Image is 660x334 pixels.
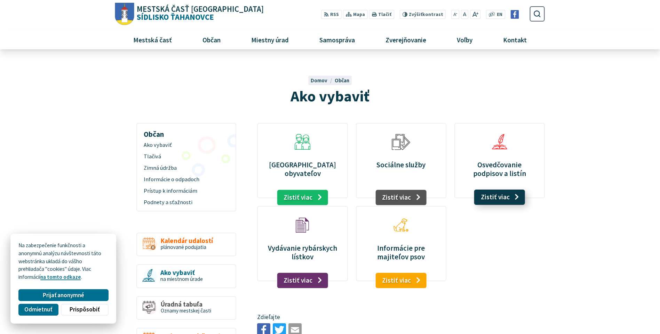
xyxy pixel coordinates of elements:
[160,276,203,282] span: na miestnom úrade
[144,185,229,197] span: Prístup k informáciám
[120,30,184,49] a: Mestská časť
[373,30,439,49] a: Zverejňovanie
[321,10,342,19] a: RSS
[161,237,213,244] span: Kalendár udalostí
[140,197,233,208] a: Podnety a sťažnosti
[238,30,301,49] a: Miestny úrad
[378,12,391,17] span: Tlačiť
[364,160,438,169] p: Sociálne služby
[461,10,468,19] button: Nastaviť pôvodnú veľkosť písma
[190,30,233,49] a: Občan
[335,77,349,84] a: Občan
[399,10,446,19] button: Zvýšiťkontrast
[409,11,422,17] span: Zvýšiť
[24,306,52,313] span: Odmietnuť
[451,10,460,19] button: Zmenšiť veľkosť písma
[134,5,264,21] span: Sídlisko Ťahanovce
[70,306,100,313] span: Prispôsobiť
[144,197,229,208] span: Podnety a sťažnosti
[140,185,233,197] a: Prístup k informáciám
[470,10,480,19] button: Zväčšiť veľkosť písma
[136,264,236,288] a: Ako vybaviť na miestnom úrade
[160,269,203,276] span: Ako vybaviť
[43,292,84,299] span: Prijať anonymné
[311,77,327,84] span: Domov
[144,174,229,185] span: Informácie o odpadoch
[277,273,328,288] a: Zistiť viac
[61,304,108,316] button: Prispôsobiť
[140,151,233,162] a: Tlačivá
[115,3,264,25] a: Logo Sídlisko Ťahanovce, prejsť na domovskú stránku.
[130,30,174,49] span: Mestská časť
[510,10,519,19] img: Prejsť na Facebook stránku
[140,140,233,151] a: Ako vybaviť
[501,30,530,49] span: Kontakt
[161,301,211,308] span: Úradná tabuľa
[40,274,81,280] a: na tomto odkaze
[330,11,339,18] span: RSS
[161,244,206,250] span: plánované podujatia
[140,125,233,140] h3: Občan
[277,190,328,205] a: Zistiť viac
[375,190,427,205] a: Zistiť viac
[161,307,211,314] span: Oznamy mestskej časti
[200,30,223,49] span: Občan
[343,10,368,19] a: Mapa
[257,313,544,322] p: Zdieľajte
[144,162,229,174] span: Zimná údržba
[353,11,365,18] span: Mapa
[491,30,540,49] a: Kontakt
[115,3,134,25] img: Prejsť na domovskú stránku
[463,160,536,178] p: Osvedčovanie podpisov a listín
[444,30,485,49] a: Voľby
[137,5,264,13] span: Mestská časť [GEOGRAPHIC_DATA]
[140,162,233,174] a: Zimná údržba
[266,244,339,261] p: Vydávanie rybárskych lístkov
[18,304,58,316] button: Odmietnuť
[409,12,443,17] span: kontrast
[317,30,357,49] span: Samospráva
[495,11,504,18] a: EN
[18,242,108,281] p: Na zabezpečenie funkčnosti a anonymnú analýzu návštevnosti táto webstránka ukladá do vášho prehli...
[291,86,369,106] span: Ako vybaviť
[383,30,429,49] span: Zverejňovanie
[474,190,525,205] a: Zistiť viac
[311,77,334,84] a: Domov
[144,140,229,151] span: Ako vybaviť
[18,289,108,301] button: Prijať anonymné
[364,244,438,261] p: Informácie pre majiteľov psov
[266,160,339,178] p: [GEOGRAPHIC_DATA] obyvateľov
[144,151,229,162] span: Tlačivá
[136,233,236,257] a: Kalendár udalostí plánované podujatia
[140,174,233,185] a: Informácie o odpadoch
[136,296,236,320] a: Úradná tabuľa Oznamy mestskej časti
[454,30,475,49] span: Voľby
[497,11,502,18] span: EN
[307,30,368,49] a: Samospráva
[369,10,394,19] button: Tlačiť
[375,273,427,288] a: Zistiť viac
[248,30,291,49] span: Miestny úrad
